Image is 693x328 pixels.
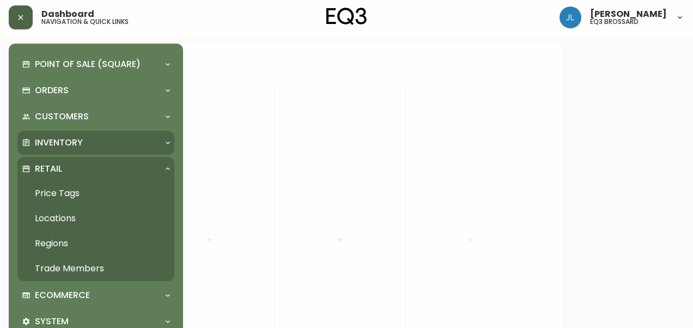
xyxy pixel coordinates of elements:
[17,181,174,206] a: Price Tags
[590,19,639,25] h5: eq3 brossard
[17,206,174,231] a: Locations
[41,19,129,25] h5: navigation & quick links
[17,256,174,281] a: Trade Members
[35,315,69,327] p: System
[17,131,174,155] div: Inventory
[17,78,174,102] div: Orders
[17,283,174,307] div: Ecommerce
[17,52,174,76] div: Point of Sale (Square)
[326,8,367,25] img: logo
[41,10,94,19] span: Dashboard
[35,163,62,175] p: Retail
[35,137,83,149] p: Inventory
[17,105,174,129] div: Customers
[35,58,141,70] p: Point of Sale (Square)
[590,10,667,19] span: [PERSON_NAME]
[35,289,90,301] p: Ecommerce
[35,111,89,123] p: Customers
[560,7,581,28] img: 4c684eb21b92554db63a26dcce857022
[17,157,174,181] div: Retail
[17,231,174,256] a: Regions
[35,84,69,96] p: Orders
